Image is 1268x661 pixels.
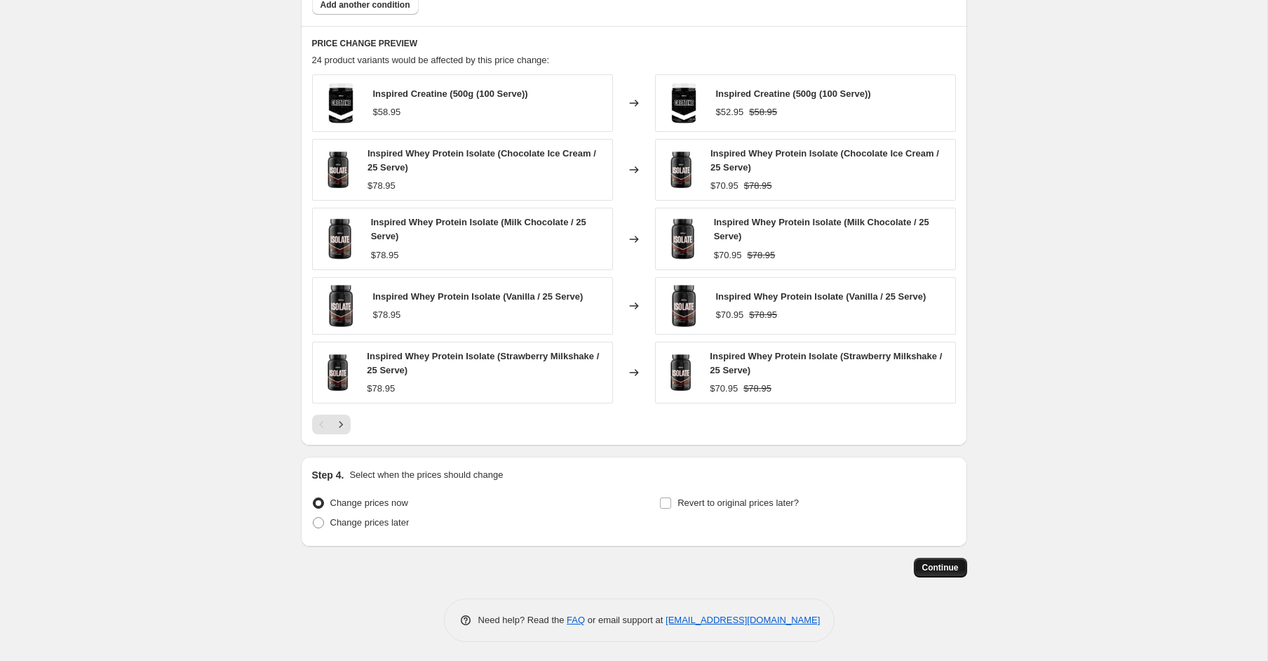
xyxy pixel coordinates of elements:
span: Inspired Creatine (500g (100 Serve)) [716,88,871,99]
nav: Pagination [312,415,351,434]
span: Inspired Creatine (500g (100 Serve)) [373,88,528,99]
div: $78.95 [367,382,395,396]
div: $78.95 [373,308,401,322]
span: 24 product variants would be affected by this price change: [312,55,550,65]
span: or email support at [585,615,666,625]
span: Inspired Whey Protein Isolate (Chocolate Ice Cream / 25 Serve) [710,148,939,173]
strike: $78.95 [743,382,771,396]
div: $70.95 [714,248,742,262]
div: $70.95 [716,308,744,322]
span: Change prices now [330,498,408,508]
img: Inspired_Creatine_500g_Unflavoured_d59639af-4930-4421-a585-87ea34dcd682_80x.webp [320,82,362,124]
strike: $78.95 [749,308,777,322]
span: Change prices later [330,517,410,528]
span: Inspired Whey Protein Isolate (Chocolate Ice Cream / 25 Serve) [367,148,596,173]
span: Inspired Whey Protein Isolate (Strawberry Milkshake / 25 Serve) [367,351,599,375]
strike: $58.95 [749,105,777,119]
img: Inspired_Creatine_500g_Unflavoured_d59639af-4930-4421-a585-87ea34dcd682_80x.webp [663,82,705,124]
div: $52.95 [716,105,744,119]
span: Inspired Whey Protein Isolate (Vanilla / 25 Serve) [716,291,926,302]
div: $78.95 [367,179,396,193]
p: Select when the prices should change [349,468,503,482]
span: Inspired Whey Protein Isolate (Milk Chocolate / 25 Serve) [371,217,586,241]
div: $58.95 [373,105,401,119]
img: Inspired_Isolate_25Serve_Chocolate-Ice-Cream_80x.webp [320,285,362,327]
div: $70.95 [710,179,738,193]
span: Continue [922,562,959,573]
h2: Step 4. [312,468,344,482]
img: Inspired_Isolate_25Serve_Chocolate-Ice-Cream_80x.webp [663,352,699,394]
div: $70.95 [710,382,738,396]
span: Inspired Whey Protein Isolate (Strawberry Milkshake / 25 Serve) [710,351,942,375]
h6: PRICE CHANGE PREVIEW [312,38,956,49]
span: Inspired Whey Protein Isolate (Vanilla / 25 Serve) [373,291,584,302]
a: [EMAIL_ADDRESS][DOMAIN_NAME] [666,615,820,625]
img: Inspired_Isolate_25Serve_Chocolate-Ice-Cream_80x.webp [663,149,699,191]
div: $78.95 [371,248,399,262]
a: FAQ [567,615,585,625]
strike: $78.95 [744,179,772,193]
button: Next [331,415,351,434]
img: Inspired_Isolate_25Serve_Chocolate-Ice-Cream_80x.webp [663,285,705,327]
strike: $78.95 [747,248,775,262]
img: Inspired_Isolate_25Serve_Chocolate-Ice-Cream_80x.webp [320,352,356,394]
span: Revert to original prices later? [677,498,799,508]
img: Inspired_Isolate_25Serve_Chocolate-Ice-Cream_80x.webp [663,218,703,260]
img: Inspired_Isolate_25Serve_Chocolate-Ice-Cream_80x.webp [320,149,356,191]
span: Inspired Whey Protein Isolate (Milk Chocolate / 25 Serve) [714,217,929,241]
span: Need help? Read the [478,615,567,625]
button: Continue [914,558,967,577]
img: Inspired_Isolate_25Serve_Chocolate-Ice-Cream_80x.webp [320,218,360,260]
